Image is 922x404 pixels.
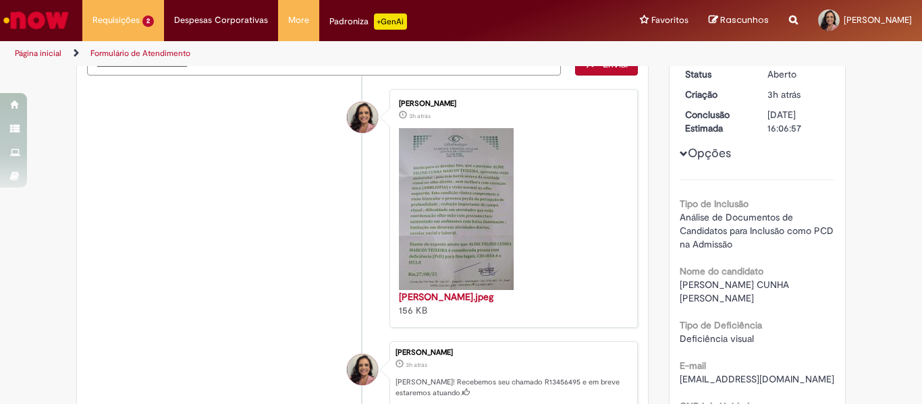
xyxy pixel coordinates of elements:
[92,13,140,27] span: Requisições
[680,333,754,345] span: Deficiência visual
[329,13,407,30] div: Padroniza
[720,13,769,26] span: Rascunhos
[399,100,624,108] div: [PERSON_NAME]
[680,319,762,331] b: Tipo de Deficiência
[142,16,154,27] span: 2
[347,102,378,133] div: Aline VelosoCunhaMarcosTeixeira
[680,211,836,250] span: Análise de Documentos de Candidatos para Inclusão como PCD na Admissão
[396,377,630,398] p: [PERSON_NAME]! Recebemos seu chamado R13456495 e em breve estaremos atuando.
[15,48,61,59] a: Página inicial
[767,88,830,101] div: 28/08/2025 10:06:53
[767,88,801,100] span: 3h atrás
[675,67,758,81] dt: Status
[10,41,605,66] ul: Trilhas de página
[1,7,71,34] img: ServiceNow
[767,88,801,100] time: 28/08/2025 10:06:53
[90,48,190,59] a: Formulário de Atendimento
[675,108,758,135] dt: Conclusão Estimada
[680,373,834,385] span: [EMAIL_ADDRESS][DOMAIN_NAME]
[767,108,830,135] div: [DATE] 16:06:57
[844,14,912,26] span: [PERSON_NAME]
[396,349,630,357] div: [PERSON_NAME]
[680,265,763,277] b: Nome do candidato
[174,13,268,27] span: Despesas Corporativas
[399,291,493,303] a: [PERSON_NAME].jpeg
[709,14,769,27] a: Rascunhos
[675,88,758,101] dt: Criação
[680,198,749,210] b: Tipo de Inclusão
[680,359,706,372] b: E-mail
[406,361,427,369] time: 28/08/2025 10:06:53
[651,13,688,27] span: Favoritos
[767,67,830,81] div: Aberto
[406,361,427,369] span: 3h atrás
[288,13,309,27] span: More
[347,354,378,385] div: Aline VelosoCunhaMarcosTeixeira
[409,112,431,120] span: 3h atrás
[680,279,792,304] span: [PERSON_NAME] CUNHA [PERSON_NAME]
[399,290,624,317] div: 156 KB
[374,13,407,30] p: +GenAi
[603,58,629,70] span: Enviar
[409,112,431,120] time: 28/08/2025 10:06:47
